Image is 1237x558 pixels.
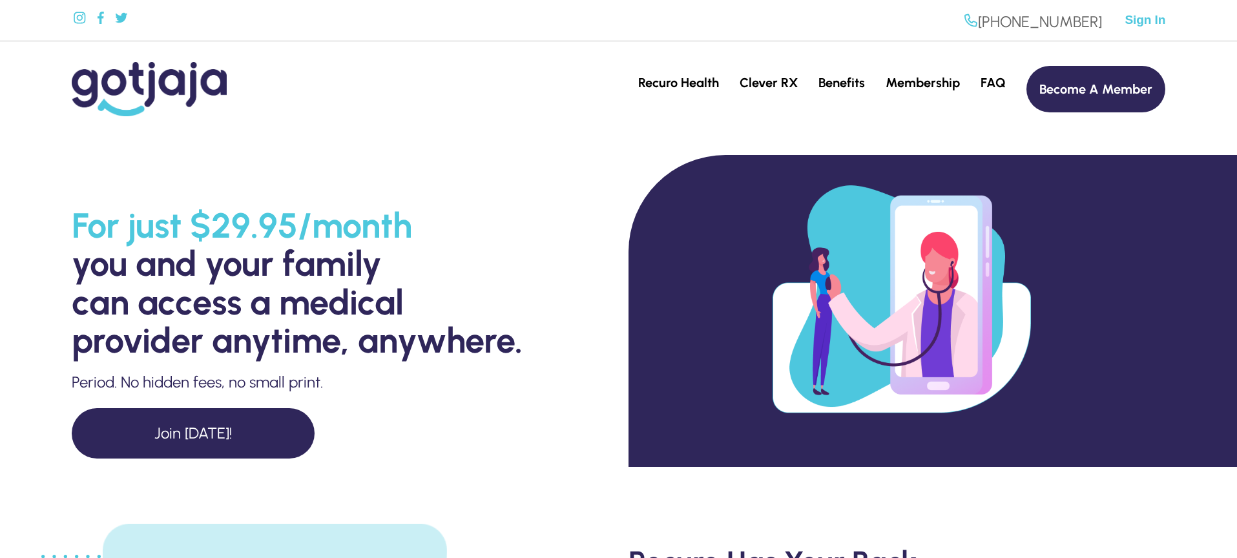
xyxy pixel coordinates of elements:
img: phone [964,14,978,27]
img: logo-gotjaja [72,62,227,116]
h1: you and your family can access a medical provider anytime, anywhere. [72,207,609,360]
a: FAQ [981,75,1006,90]
p: Period. No hidden fees, no small print. [72,370,609,395]
a: phone[PHONE_NUMBER] [964,12,1102,31]
img: GotJaJa [762,155,1031,468]
span: For just $29.95/month [72,205,412,247]
a: Membership [886,75,960,90]
a: Become A Member [1026,66,1165,112]
a: Clever RX [740,75,798,90]
a: Join [DATE]! [72,408,315,459]
a: Sign In [1125,12,1165,28]
a: Recuro Health [638,75,719,90]
a: Benefits [818,75,865,90]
